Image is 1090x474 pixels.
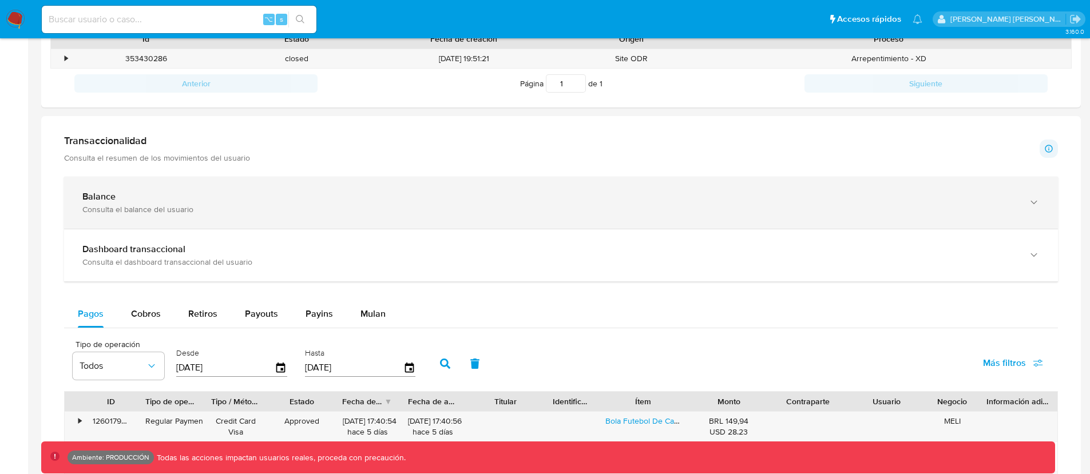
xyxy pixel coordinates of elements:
span: Accesos rápidos [837,13,901,25]
div: Origen [564,33,699,45]
p: Ambiente: PRODUCCIÓN [72,455,149,460]
div: Id [79,33,213,45]
button: Siguiente [804,74,1048,93]
div: Proceso [715,33,1063,45]
div: [DATE] 19:51:21 [372,49,556,68]
input: Buscar usuario o caso... [42,12,316,27]
button: Anterior [74,74,318,93]
p: victor.david@mercadolibre.com.co [950,14,1066,25]
div: Site ODR [556,49,707,68]
span: 3.160.0 [1065,27,1084,36]
div: Arrepentimiento - XD [707,49,1071,68]
div: 353430286 [71,49,221,68]
div: closed [221,49,372,68]
div: • [65,53,68,64]
a: Notificaciones [913,14,922,24]
div: Fecha de creación [380,33,548,45]
p: Todas las acciones impactan usuarios reales, proceda con precaución. [154,452,406,463]
span: ⌥ [264,14,273,25]
div: Estado [229,33,364,45]
span: 1 [600,78,603,89]
button: search-icon [288,11,312,27]
span: s [280,14,283,25]
a: Salir [1069,13,1081,25]
span: Página de [520,74,603,93]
